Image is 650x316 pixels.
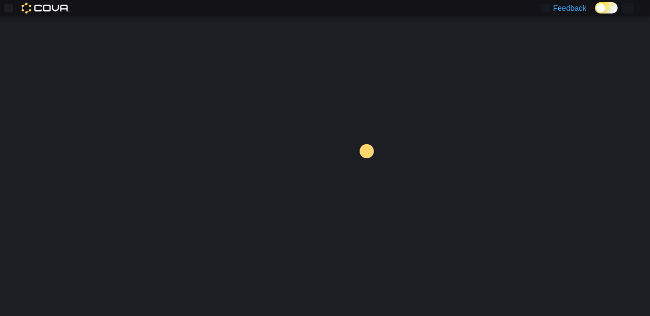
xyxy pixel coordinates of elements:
input: Dark Mode [595,2,618,14]
img: cova-loader [325,136,406,217]
img: Cova [22,3,70,14]
span: Feedback [553,3,586,14]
